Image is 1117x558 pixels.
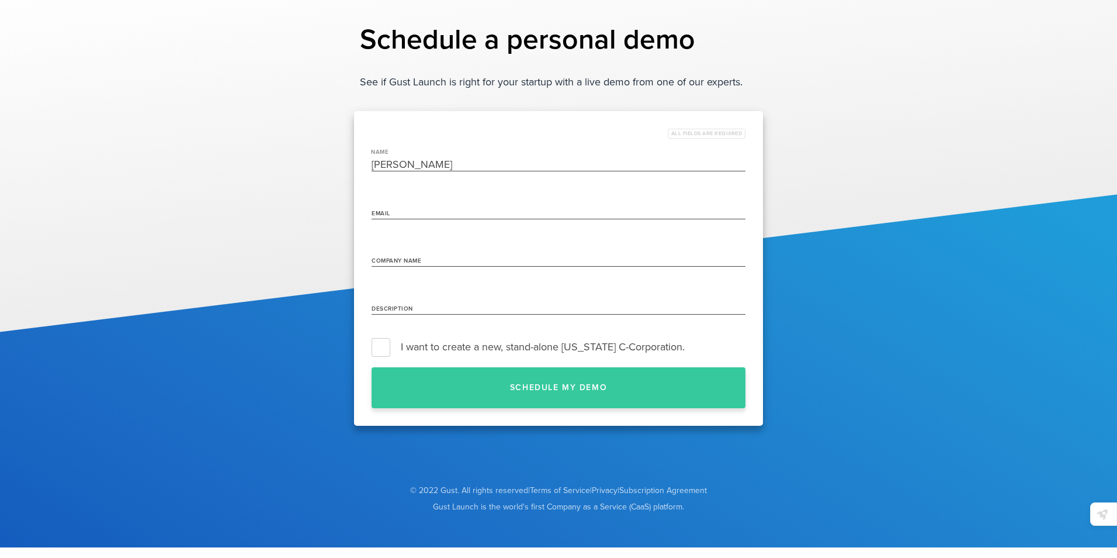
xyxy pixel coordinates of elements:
label: Company Name [372,259,421,264]
h1: Schedule a personal demo [360,23,757,57]
button: Schedule my demo [372,367,745,408]
label: name [371,150,388,155]
a: Privacy [592,485,618,495]
span: © 2022 Gust. All rights reserved [410,485,528,495]
label: Description [372,306,413,312]
p: See if Gust Launch is right for your startup with a live demo from one of our experts. [360,75,757,89]
label: Email [372,211,390,216]
a: Subscription Agreement [619,485,707,495]
div: | | | [366,474,751,524]
a: Terms of Service [530,485,590,495]
span: Gust Launch is the world's first Company as a Service (CaaS) platform. [377,502,740,512]
label: I want to create a new, stand-alone [US_STATE] C-Corporation. [372,338,745,356]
